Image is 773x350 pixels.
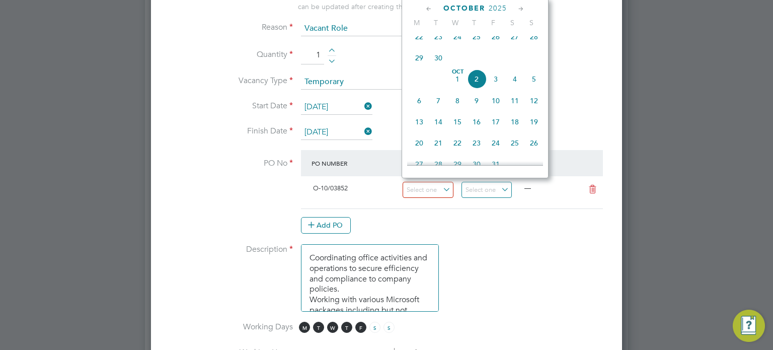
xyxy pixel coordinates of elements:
span: 9 [467,91,486,110]
span: 27 [505,27,524,46]
span: T [426,18,445,27]
span: 28 [524,27,544,46]
span: 5 [524,69,544,89]
span: 26 [524,133,544,153]
input: Select one [301,75,425,90]
span: 29 [410,48,429,67]
label: Start Date [167,101,293,111]
span: 1 [448,69,467,89]
input: Select one [301,21,425,36]
span: S [383,322,395,333]
input: Select one [461,182,512,198]
span: 16 [467,112,486,131]
label: Reason [167,22,293,33]
span: 14 [429,112,448,131]
span: 24 [486,133,505,153]
span: 7 [429,91,448,110]
span: 20 [410,133,429,153]
span: T [465,18,484,27]
span: 18 [505,112,524,131]
span: 23 [467,133,486,153]
span: 2025 [489,4,507,13]
label: Description [167,244,293,255]
span: 23 [429,27,448,46]
span: 25 [505,133,524,153]
span: T [313,322,324,333]
span: 24 [448,27,467,46]
span: 25 [467,27,486,46]
span: 15 [448,112,467,131]
span: S [522,18,541,27]
span: 13 [410,112,429,131]
span: W [327,322,338,333]
span: 22 [410,27,429,46]
span: W [445,18,465,27]
span: S [369,322,380,333]
span: 29 [448,155,467,174]
label: Quantity [167,49,293,60]
span: S [503,18,522,27]
input: Select one [403,182,453,198]
span: 12 [524,91,544,110]
label: Finish Date [167,126,293,136]
span: 31 [486,155,505,174]
div: Expiry [520,154,579,172]
span: 26 [486,27,505,46]
span: 3 [486,69,505,89]
label: Vacancy Type [167,76,293,86]
span: 11 [505,91,524,110]
input: Select one [301,125,372,140]
span: 21 [429,133,448,153]
span: 4 [505,69,524,89]
span: 30 [467,155,486,174]
span: — [524,184,531,192]
span: 10 [486,91,505,110]
label: Working Days [167,322,293,332]
label: PO No [167,158,293,169]
span: 6 [410,91,429,110]
span: M [299,322,310,333]
span: 17 [486,112,505,131]
button: Add PO [301,217,351,233]
span: 22 [448,133,467,153]
span: F [355,322,366,333]
span: 28 [429,155,448,174]
span: October [443,4,485,13]
input: Select one [301,100,372,115]
span: Oct [448,69,467,75]
span: 19 [524,112,544,131]
span: O-10/03852 [313,184,348,192]
button: Engage Resource Center [733,310,765,342]
span: 2 [467,69,486,89]
span: 27 [410,155,429,174]
span: F [484,18,503,27]
span: 30 [429,48,448,67]
span: M [407,18,426,27]
div: PO Number [309,154,403,172]
span: 8 [448,91,467,110]
span: T [341,322,352,333]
